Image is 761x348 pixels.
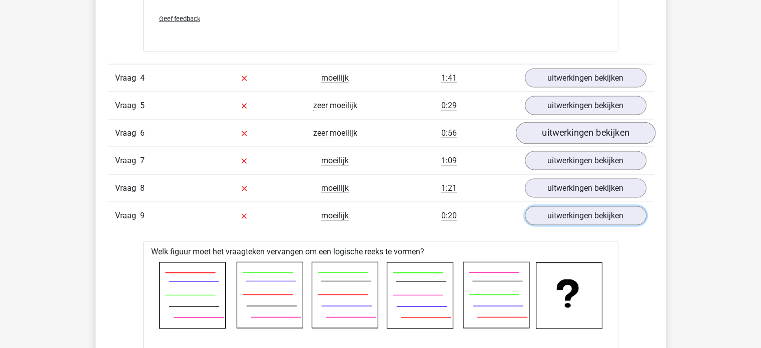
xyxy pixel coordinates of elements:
span: moeilijk [321,156,349,166]
span: Vraag [115,155,140,167]
a: uitwerkingen bekijken [525,69,646,88]
span: zeer moeilijk [313,101,357,111]
span: Vraag [115,72,140,84]
a: uitwerkingen bekijken [525,206,646,225]
span: zeer moeilijk [313,128,357,138]
span: 0:20 [441,211,457,221]
span: 4 [140,73,145,83]
span: 8 [140,183,145,193]
span: Vraag [115,210,140,222]
span: 0:29 [441,101,457,111]
a: uitwerkingen bekijken [525,151,646,170]
a: uitwerkingen bekijken [525,96,646,115]
span: moeilijk [321,211,349,221]
span: 0:56 [441,128,457,138]
span: Geef feedback [159,15,200,23]
span: 5 [140,101,145,110]
span: moeilijk [321,73,349,83]
span: 6 [140,128,145,138]
span: Vraag [115,127,140,139]
a: uitwerkingen bekijken [515,122,655,144]
span: Vraag [115,100,140,112]
span: 1:41 [441,73,457,83]
a: uitwerkingen bekijken [525,179,646,198]
span: 7 [140,156,145,165]
span: 1:21 [441,183,457,193]
span: 1:09 [441,156,457,166]
span: moeilijk [321,183,349,193]
span: 9 [140,211,145,220]
span: Vraag [115,182,140,194]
